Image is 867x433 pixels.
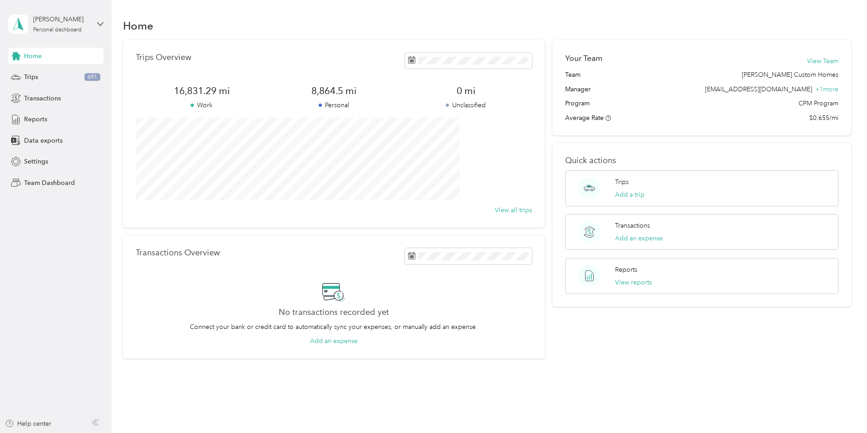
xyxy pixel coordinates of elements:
span: Manager [565,85,591,94]
p: Reports [615,265,637,274]
p: Personal [268,100,400,110]
span: 8,864.5 mi [268,85,400,97]
span: $0.655/mi [809,113,838,123]
p: Trips Overview [136,53,191,62]
span: Data exports [24,136,63,145]
span: Average Rate [565,114,604,122]
p: Quick actions [565,156,838,165]
span: CPM Program [798,99,838,108]
span: + 1 more [815,85,838,93]
p: Unclassified [400,100,532,110]
h1: Home [123,21,153,30]
span: 0 mi [400,85,532,97]
button: Add a trip [615,190,645,199]
span: Home [24,51,42,61]
button: Add an expense [310,336,358,346]
button: Help center [5,419,51,428]
span: 691 [84,73,100,81]
h2: No transactions recorded yet [279,308,389,317]
span: Settings [24,157,48,166]
span: Trips [24,72,38,82]
button: Add an expense [615,234,663,243]
div: Personal dashboard [33,27,82,33]
button: View Team [807,56,838,66]
p: Trips [615,177,629,187]
button: View reports [615,278,652,287]
div: [PERSON_NAME] [33,15,90,24]
p: Work [136,100,268,110]
span: [PERSON_NAME] Custom Homes [742,70,838,80]
h2: Your Team [565,53,602,64]
span: Transactions [24,94,61,103]
span: Program [565,99,590,108]
p: Transactions Overview [136,248,220,258]
span: Team Dashboard [24,178,75,188]
span: [EMAIL_ADDRESS][DOMAIN_NAME] [705,85,812,93]
button: View all trips [495,205,532,215]
p: Transactions [615,221,650,230]
iframe: Everlance-gr Chat Button Frame [816,382,867,433]
span: Reports [24,114,47,124]
span: 16,831.29 mi [136,85,268,97]
span: Team [565,70,581,80]
p: Connect your bank or credit card to automatically sync your expenses, or manually add an expense. [190,322,478,332]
